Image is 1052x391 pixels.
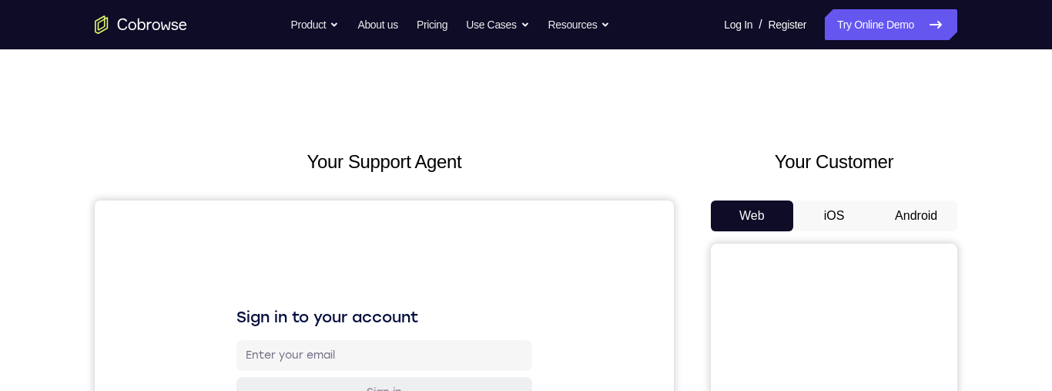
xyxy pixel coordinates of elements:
button: iOS [793,201,876,231]
h2: Your Customer [711,148,957,176]
a: Register [769,9,806,40]
button: Sign in [142,177,437,207]
div: Sign in with Intercom [244,326,360,342]
a: About us [357,9,397,40]
button: Android [875,201,957,231]
a: Pricing [417,9,447,40]
div: Sign in with GitHub [250,289,354,305]
a: Go to the home page [95,15,187,34]
button: Resources [548,9,611,40]
button: Sign in with Google [142,244,437,275]
input: Enter your email [151,147,428,163]
button: Web [711,201,793,231]
button: Use Cases [466,9,529,40]
button: Sign in with Zendesk [142,356,437,386]
h2: Your Support Agent [95,148,674,176]
button: Sign in with Intercom [142,319,437,349]
h1: Sign in to your account [142,106,437,127]
button: Sign in with GitHub [142,281,437,312]
p: or [282,221,298,233]
a: Log In [724,9,752,40]
button: Product [291,9,340,40]
div: Sign in with Google [250,252,354,268]
a: Try Online Demo [825,9,957,40]
div: Sign in with Zendesk [246,363,359,379]
span: / [759,15,762,34]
